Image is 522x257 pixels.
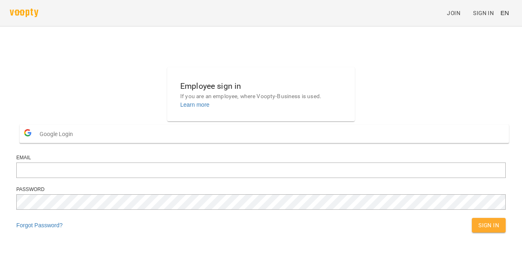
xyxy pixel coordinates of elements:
[40,126,77,142] span: Google Login
[174,73,348,115] button: Employee sign inIf you are an employee, where Voopty-Business is used.Learn more
[10,9,38,17] img: voopty.png
[16,186,506,193] div: Password
[20,125,509,143] button: Google Login
[500,9,509,17] span: EN
[180,92,342,101] p: If you are an employee, where Voopty-Business is used.
[180,80,342,92] h6: Employee sign in
[16,154,506,161] div: Email
[16,222,63,228] a: Forgot Password?
[447,8,460,18] span: Join
[470,6,497,20] a: Sign In
[472,218,506,233] button: Sign In
[497,5,512,20] button: EN
[473,8,494,18] span: Sign In
[444,6,470,20] a: Join
[180,101,210,108] a: Learn more
[478,220,499,230] span: Sign In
